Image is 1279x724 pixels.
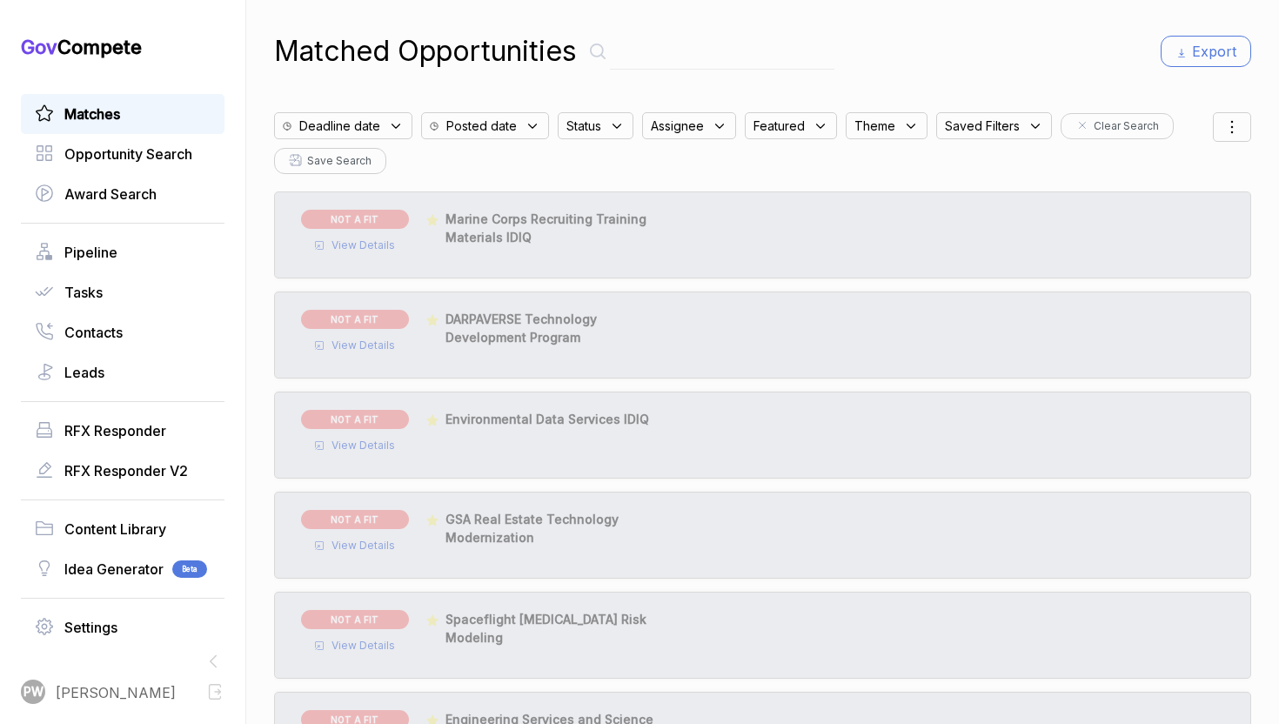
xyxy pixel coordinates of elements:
a: RFX Responder V2 [35,460,211,481]
span: Featured [753,117,805,135]
a: Leads [35,362,211,383]
span: RFX Responder V2 [64,460,188,481]
span: Assignee [651,117,704,135]
span: Opportunity Search [64,144,192,164]
span: Saved Filters [945,117,1020,135]
button: Clear Search [1061,113,1174,139]
span: Leads [64,362,104,383]
span: Gov [21,36,57,58]
a: RFX Responder [35,420,211,441]
a: Opportunity Search [35,144,211,164]
span: Status [566,117,601,135]
span: Posted date [446,117,517,135]
span: RFX Responder [64,420,166,441]
button: Save Search [274,148,386,174]
span: View Details [331,438,395,453]
a: Matches [35,104,211,124]
h1: Matched Opportunities [274,30,577,72]
span: Marine Corps Recruiting Training Materials IDIQ [445,211,646,245]
button: Export [1161,36,1251,67]
span: Clear Search [1094,118,1159,134]
span: NOT A FIT [301,510,409,529]
a: Content Library [35,519,211,540]
span: Content Library [64,519,166,540]
span: Spaceflight [MEDICAL_DATA] Risk Modeling [445,612,646,645]
a: Settings [35,617,211,638]
h1: Compete [21,35,224,59]
a: Tasks [35,282,211,303]
span: Idea Generator [64,559,164,580]
span: Matches [64,104,120,124]
span: Award Search [64,184,157,204]
span: Settings [64,617,117,638]
span: Environmental Data Services IDIQ [445,412,649,426]
span: NOT A FIT [301,210,409,229]
span: Beta [172,560,207,578]
span: NOT A FIT [301,610,409,629]
span: [PERSON_NAME] [56,682,176,703]
span: PW [23,683,44,701]
span: View Details [331,238,395,253]
span: Save Search [307,153,372,169]
a: Pipeline [35,242,211,263]
span: View Details [331,338,395,353]
span: Pipeline [64,242,117,263]
span: Contacts [64,322,123,343]
span: Deadline date [299,117,380,135]
a: Award Search [35,184,211,204]
span: Tasks [64,282,103,303]
span: GSA Real Estate Technology Modernization [445,512,619,545]
span: NOT A FIT [301,410,409,429]
span: Theme [854,117,895,135]
span: View Details [331,538,395,553]
a: Contacts [35,322,211,343]
span: View Details [331,638,395,654]
a: Idea GeneratorBeta [35,559,211,580]
span: DARPAVERSE Technology Development Program [445,312,597,345]
span: NOT A FIT [301,310,409,329]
